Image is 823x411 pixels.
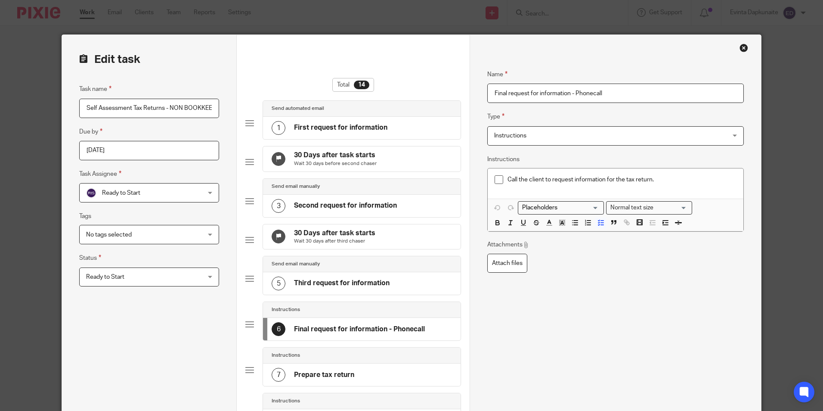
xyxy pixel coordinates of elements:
[494,133,526,139] span: Instructions
[86,188,96,198] img: svg%3E
[519,203,599,212] input: Search for option
[79,84,111,94] label: Task name
[507,175,736,184] p: Call the client to request information for the tax return.
[332,78,374,92] div: Total
[487,69,507,79] label: Name
[79,169,121,179] label: Task Assignee
[79,253,101,263] label: Status
[487,155,520,164] label: Instructions
[294,279,390,288] h4: Third request for information
[487,240,529,249] p: Attachments
[487,254,527,273] label: Attach files
[272,277,285,290] div: 5
[294,201,397,210] h4: Second request for information
[272,306,300,313] h4: Instructions
[272,105,324,112] h4: Send automated email
[294,123,387,132] h4: First request for information
[606,201,692,215] div: Search for option
[294,371,354,380] h4: Prepare tax return
[518,201,604,215] div: Search for option
[102,190,140,196] span: Ready to Start
[294,238,375,245] p: Wait 30 days after third chaser
[272,199,285,213] div: 3
[272,352,300,359] h4: Instructions
[272,183,320,190] h4: Send email manually
[739,44,748,52] div: Close this dialog window
[294,229,375,238] h4: 30 Days after task starts
[294,151,377,160] h4: 30 Days after task starts
[294,160,377,167] p: Wait 30 days before second chaser
[86,232,132,238] span: No tags selected
[79,127,102,137] label: Due by
[272,121,285,135] div: 1
[272,398,300,405] h4: Instructions
[272,368,285,382] div: 7
[294,325,425,334] h4: Final request for information - Phonecall
[518,201,604,215] div: Placeholders
[79,212,91,221] label: Tags
[608,203,655,212] span: Normal text size
[272,261,320,268] h4: Send email manually
[606,201,692,215] div: Text styles
[487,112,504,121] label: Type
[272,322,285,336] div: 6
[79,141,219,160] input: Pick a date
[79,52,219,67] h2: Edit task
[86,274,124,280] span: Ready to Start
[354,81,369,89] div: 14
[656,203,687,212] input: Search for option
